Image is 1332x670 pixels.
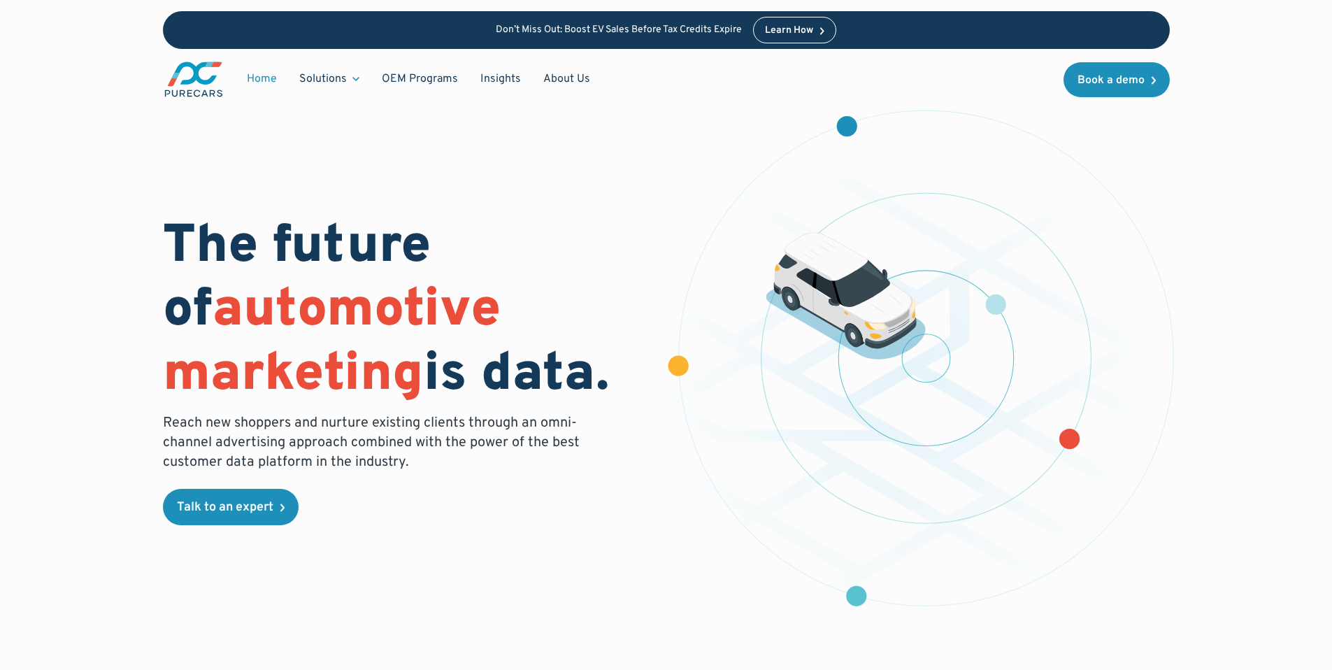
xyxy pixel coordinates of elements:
a: OEM Programs [371,66,469,92]
img: purecars logo [163,60,224,99]
div: Talk to an expert [177,501,273,514]
a: Learn How [753,17,836,43]
a: Book a demo [1064,62,1170,97]
a: Insights [469,66,532,92]
a: main [163,60,224,99]
div: Solutions [299,71,347,87]
p: Don’t Miss Out: Boost EV Sales Before Tax Credits Expire [496,24,742,36]
span: automotive marketing [163,278,501,408]
p: Reach new shoppers and nurture existing clients through an omni-channel advertising approach comb... [163,413,588,472]
h1: The future of is data. [163,216,650,408]
div: Learn How [765,26,813,36]
div: Book a demo [1077,75,1145,86]
a: Home [236,66,288,92]
a: Talk to an expert [163,489,299,525]
a: About Us [532,66,601,92]
img: illustration of a vehicle [766,232,926,359]
div: Solutions [288,66,371,92]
